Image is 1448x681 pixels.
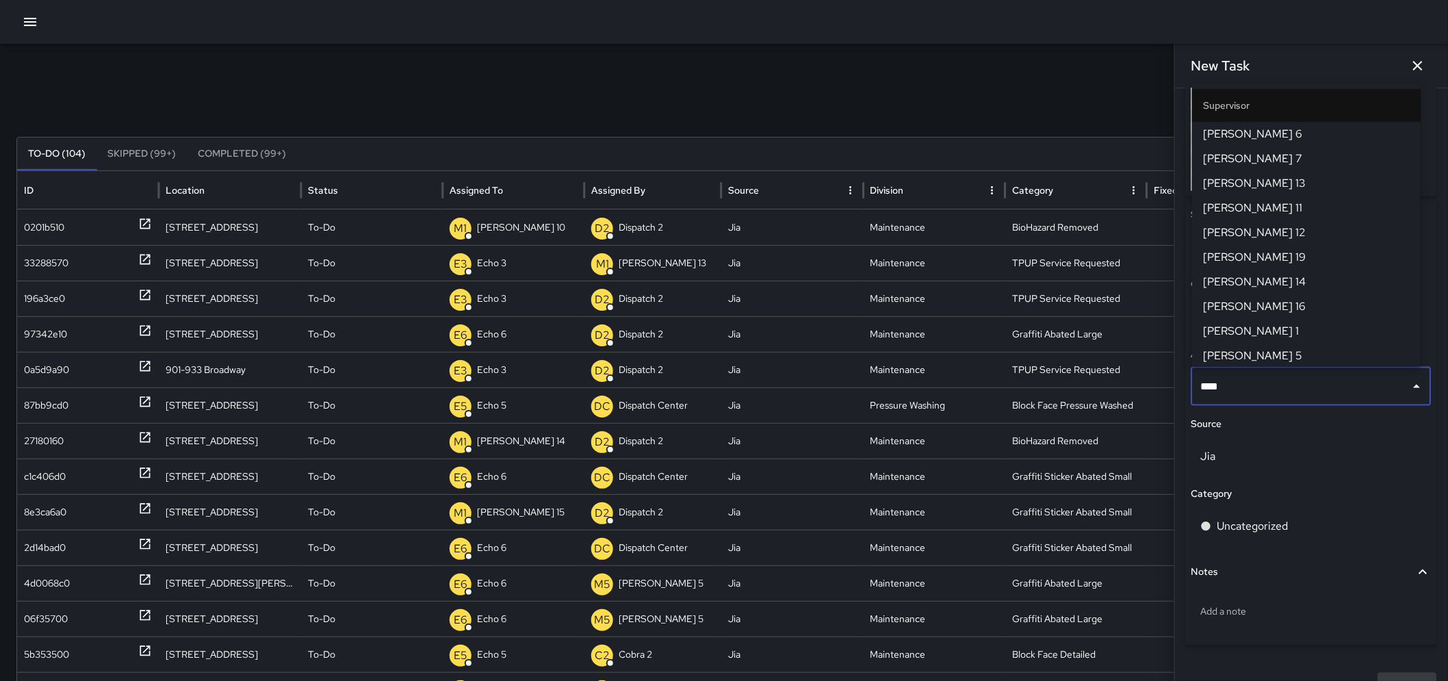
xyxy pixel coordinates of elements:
p: D2 [595,220,610,237]
span: [PERSON_NAME] 16 [1203,298,1410,315]
div: Jia [721,565,863,601]
div: Maintenance [864,530,1005,565]
p: E5 [454,398,467,415]
div: Jia [721,245,863,281]
p: D2 [595,292,610,308]
p: [PERSON_NAME] 14 [477,424,565,459]
p: Echo 6 [477,602,506,637]
p: Echo 3 [477,281,506,316]
p: Dispatch 2 [619,210,663,245]
div: Maintenance [864,601,1005,637]
button: Completed (99+) [187,138,297,170]
p: Dispatch Center [619,459,688,494]
div: Graffiti Sticker Abated Small [1005,494,1147,530]
p: Echo 6 [477,459,506,494]
div: Maintenance [864,281,1005,316]
p: Dispatch 2 [619,495,663,530]
div: 8e3ca6a0 [24,495,66,530]
p: Dispatch Center [619,388,688,423]
p: DC [594,470,610,486]
p: DC [594,541,610,557]
span: [PERSON_NAME] 12 [1203,224,1410,241]
div: 1601 San Pablo Avenue [159,245,300,281]
div: 1350 Franklin Street [159,459,300,494]
div: Source [728,184,759,196]
div: 362 17th Street [159,387,300,423]
div: Maintenance [864,459,1005,494]
div: 815 Broadway [159,316,300,352]
p: Echo 3 [477,352,506,387]
p: E3 [454,363,467,379]
div: 87bb9cd0 [24,388,68,423]
p: D2 [595,327,610,344]
p: D2 [595,363,610,379]
p: Echo 5 [477,637,506,672]
span: [PERSON_NAME] 5 [1203,348,1410,364]
div: Assigned To [450,184,503,196]
span: [PERSON_NAME] 1 [1203,323,1410,339]
div: 33288570 [24,246,68,281]
p: To-Do [308,566,335,601]
div: Pressure Washing [864,387,1005,423]
div: TPUP Service Requested [1005,352,1147,387]
p: M5 [594,612,610,628]
div: 988 Broadway [159,281,300,316]
p: [PERSON_NAME] 10 [477,210,565,245]
button: Skipped (99+) [96,138,187,170]
p: E6 [454,541,467,557]
div: 410 19th Street [159,530,300,565]
div: 06f35700 [24,602,68,637]
div: Jia [721,637,863,672]
div: ID [24,184,34,196]
p: To-Do [308,530,335,565]
div: 2044 Franklin Street [159,209,300,245]
p: C2 [595,647,610,664]
p: E6 [454,470,467,486]
div: 2d14bad0 [24,530,66,565]
div: Jia [721,316,863,352]
span: [PERSON_NAME] 13 [1203,175,1410,192]
div: 901-933 Broadway [159,352,300,387]
p: Dispatch 2 [619,352,663,387]
p: To-Do [308,637,335,672]
div: Graffiti Abated Large [1005,316,1147,352]
p: M1 [596,256,609,272]
p: E6 [454,327,467,344]
p: To-Do [308,388,335,423]
p: M1 [454,505,467,522]
span: [PERSON_NAME] 7 [1203,151,1410,167]
div: 2295 Broadway [159,601,300,637]
div: Graffiti Sticker Abated Small [1005,459,1147,494]
div: 196a3ce0 [24,281,65,316]
div: Jia [721,387,863,423]
div: 97342e10 [24,317,67,352]
p: D2 [595,434,610,450]
div: Fixed Asset [1154,184,1206,196]
div: Jia [721,209,863,245]
button: To-Do (104) [17,138,96,170]
p: M5 [594,576,610,593]
p: Dispatch Center [619,530,688,565]
div: Category [1012,184,1053,196]
span: [PERSON_NAME] 6 [1203,126,1410,142]
p: [PERSON_NAME] 5 [619,602,703,637]
div: Graffiti Abated Large [1005,601,1147,637]
div: 2336 Webster Street [159,565,300,601]
p: To-Do [308,281,335,316]
div: Maintenance [864,494,1005,530]
p: E3 [454,256,467,272]
div: Graffiti Abated Large [1005,565,1147,601]
span: [PERSON_NAME] 14 [1203,274,1410,290]
div: 2295 Broadway [159,637,300,672]
p: [PERSON_NAME] 13 [619,246,706,281]
div: Maintenance [864,637,1005,672]
p: Dispatch 2 [619,317,663,352]
div: 4d0068c0 [24,566,70,601]
div: 510 9th Street [159,423,300,459]
div: Location [166,184,205,196]
p: E6 [454,612,467,628]
p: E6 [454,576,467,593]
button: Division column menu [983,181,1002,200]
p: DC [594,398,610,415]
div: 0a5d9a90 [24,352,69,387]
